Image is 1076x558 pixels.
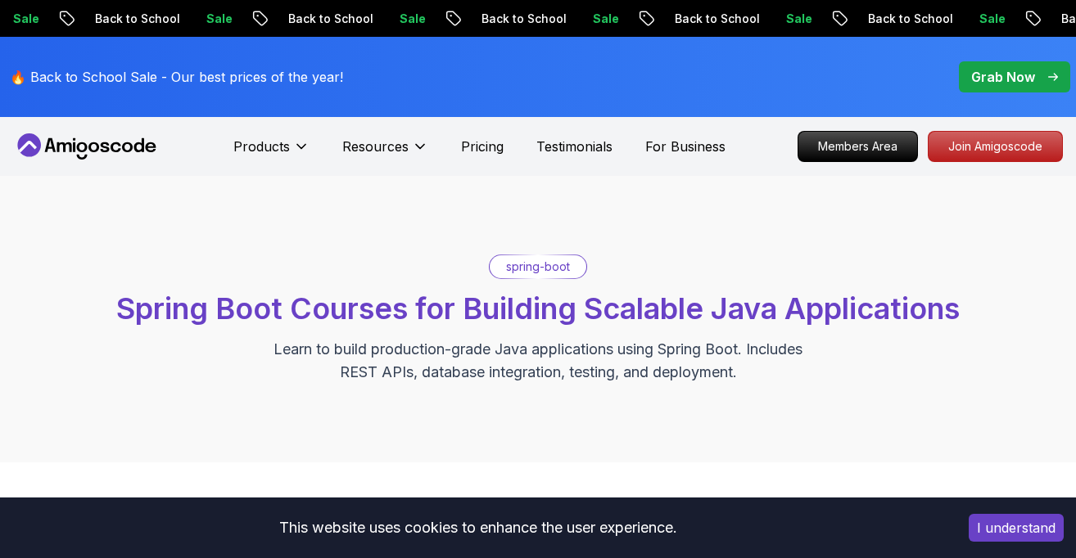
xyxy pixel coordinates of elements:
a: Members Area [798,131,918,162]
p: Grab Now [971,67,1035,87]
p: Sale [772,11,825,27]
p: Back to School [854,11,965,27]
p: Sale [192,11,245,27]
p: Sale [386,11,438,27]
p: Join Amigoscode [929,132,1062,161]
a: For Business [645,137,726,156]
p: Sale [579,11,631,27]
p: Sale [965,11,1018,27]
p: Products [233,137,290,156]
a: Join Amigoscode [928,131,1063,162]
p: Learn to build production-grade Java applications using Spring Boot. Includes REST APIs, database... [263,338,813,384]
a: Testimonials [536,137,613,156]
p: Back to School [81,11,192,27]
p: Back to School [661,11,772,27]
p: 🔥 Back to School Sale - Our best prices of the year! [10,67,343,87]
button: Resources [342,137,428,169]
div: This website uses cookies to enhance the user experience. [12,510,944,546]
span: Spring Boot Courses for Building Scalable Java Applications [116,290,960,326]
a: Pricing [461,137,504,156]
button: Accept cookies [969,514,1064,542]
button: Products [233,137,310,169]
p: Members Area [798,132,917,161]
p: Back to School [468,11,579,27]
p: spring-boot [506,259,570,275]
p: Resources [342,137,409,156]
p: Back to School [274,11,386,27]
